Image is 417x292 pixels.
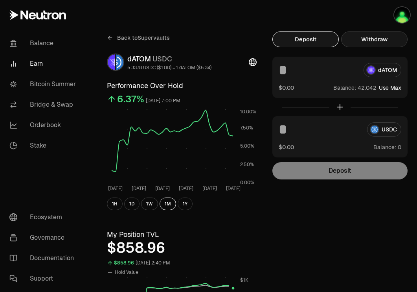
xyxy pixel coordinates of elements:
[394,7,410,23] img: Atom Staking
[117,34,170,42] span: Back to Supervaults
[379,84,401,92] button: Use Max
[240,179,254,186] tspan: 0.00%
[226,185,241,192] tspan: [DATE]
[240,109,256,115] tspan: 10.00%
[160,198,176,210] button: 1M
[107,240,257,256] div: $858.96
[240,125,253,131] tspan: 7.50%
[279,143,294,151] button: $0.00
[3,227,85,248] a: Governance
[3,115,85,135] a: Orderbook
[3,33,85,54] a: Balance
[3,268,85,289] a: Support
[136,259,170,268] div: [DATE] 2:40 PM
[132,185,146,192] tspan: [DATE]
[127,65,211,71] div: 5.3378 USDC ($1.00) = 1 dATOM ($5.34)
[341,31,408,47] button: Withdraw
[373,143,396,151] span: Balance:
[124,198,140,210] button: 1D
[240,143,254,149] tspan: 5.00%
[116,54,123,70] img: USDC Logo
[179,185,193,192] tspan: [DATE]
[3,54,85,74] a: Earn
[333,84,356,92] span: Balance:
[240,161,254,168] tspan: 2.50%
[240,277,248,283] tspan: $1K
[3,94,85,115] a: Bridge & Swap
[3,135,85,156] a: Stake
[127,54,211,65] div: dATOM
[115,269,138,275] span: Hold Value
[3,207,85,227] a: Ecosystem
[155,185,170,192] tspan: [DATE]
[108,185,123,192] tspan: [DATE]
[117,93,144,105] div: 6.37%
[107,31,170,44] a: Back toSupervaults
[279,83,294,92] button: $0.00
[141,198,158,210] button: 1W
[3,74,85,94] a: Bitcoin Summer
[107,198,123,210] button: 1H
[114,259,134,268] div: $858.96
[272,31,339,47] button: Deposit
[178,198,193,210] button: 1Y
[152,54,172,63] span: USDC
[3,248,85,268] a: Documentation
[107,229,257,240] h3: My Position TVL
[202,185,217,192] tspan: [DATE]
[108,54,115,70] img: dATOM Logo
[146,96,180,105] div: [DATE] 7:00 PM
[107,80,257,91] h3: Performance Over Hold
